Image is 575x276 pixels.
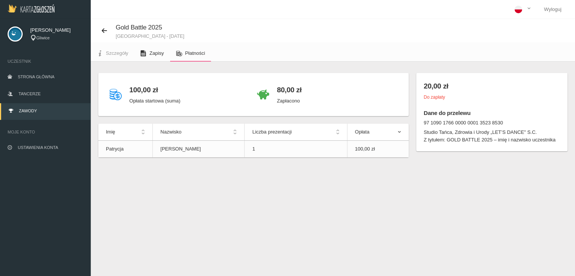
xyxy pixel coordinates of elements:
[347,124,408,141] th: Opłata
[19,91,40,96] span: Tancerze
[30,35,83,41] div: Gliwice
[424,119,560,127] dt: 97 1090 1766 0000 0001 3523 8530
[98,124,153,141] th: Imię
[424,129,560,136] dd: Studio Tańca, Zdrowia i Urody „LET’S DANCE" S.C.
[424,81,560,91] h4: 20,00 zł
[106,50,128,56] span: Szczegóły
[245,124,347,141] th: Liczba prezentacji
[8,128,83,136] span: Moje konto
[18,74,54,79] span: Strona główna
[18,145,58,150] span: Ustawienia konta
[19,109,37,113] span: Zawody
[116,34,184,39] small: [GEOGRAPHIC_DATA] - [DATE]
[153,124,245,141] th: Nazwisko
[98,141,153,158] td: Patrycja
[424,95,445,100] small: Do zapłaty
[149,50,164,56] span: Zapisy
[424,136,560,144] dd: Z tytułem: GOLD BATTLE 2025 – imię i nazwisko uczestnika
[153,141,245,158] td: [PERSON_NAME]
[424,109,560,117] h6: Dane do przelewu
[185,50,205,56] span: Płatności
[116,24,162,31] span: Gold Battle 2025
[30,26,83,34] span: [PERSON_NAME]
[129,97,180,105] p: Opłata startowa (suma)
[8,4,54,12] img: Logo
[8,26,23,42] img: svg
[170,45,211,62] a: Płatności
[8,57,83,65] span: Uczestnik
[134,45,170,62] a: Zapisy
[129,84,180,95] h4: 100,00 zł
[277,84,301,95] h4: 80,00 zł
[245,141,347,158] td: 1
[91,45,134,62] a: Szczegóły
[277,97,301,105] p: Zapłacono
[347,141,408,158] td: 100,00 zł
